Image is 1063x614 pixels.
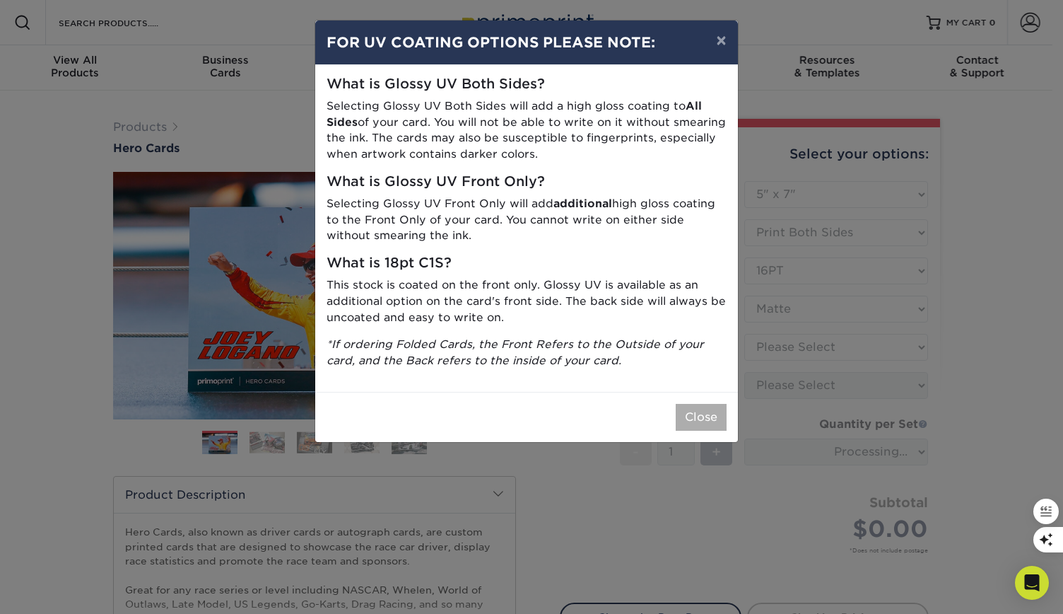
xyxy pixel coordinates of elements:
button: × [705,21,737,60]
p: Selecting Glossy UV Both Sides will add a high gloss coating to of your card. You will not be abl... [327,98,727,163]
i: *If ordering Folded Cards, the Front Refers to the Outside of your card, and the Back refers to t... [327,337,704,367]
h5: What is Glossy UV Both Sides? [327,76,727,93]
strong: additional [553,197,612,210]
strong: All Sides [327,99,702,129]
h5: What is Glossy UV Front Only? [327,174,727,190]
h4: FOR UV COATING OPTIONS PLEASE NOTE: [327,32,727,53]
p: This stock is coated on the front only. Glossy UV is available as an additional option on the car... [327,277,727,325]
button: Close [676,404,727,431]
p: Selecting Glossy UV Front Only will add high gloss coating to the Front Only of your card. You ca... [327,196,727,244]
div: Open Intercom Messenger [1015,566,1049,600]
h5: What is 18pt C1S? [327,255,727,272]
